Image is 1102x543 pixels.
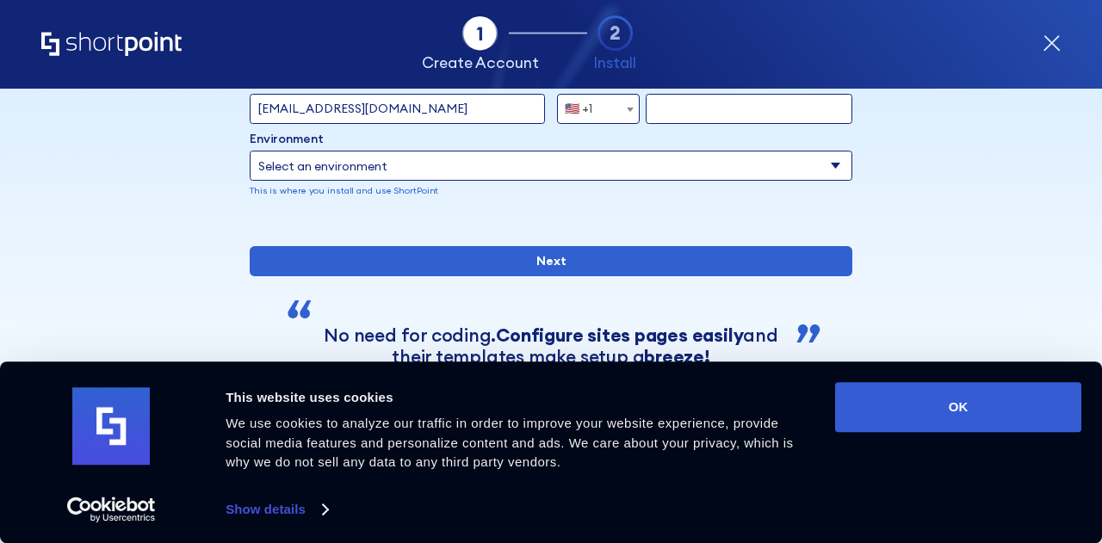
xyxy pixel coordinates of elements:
a: Show details [226,497,327,522]
div: This website uses cookies [226,387,815,408]
button: OK [835,382,1081,432]
span: We use cookies to analyze our traffic in order to improve your website experience, provide social... [226,416,793,469]
a: Usercentrics Cookiebot - opens in a new window [36,497,187,522]
img: logo [72,388,150,466]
